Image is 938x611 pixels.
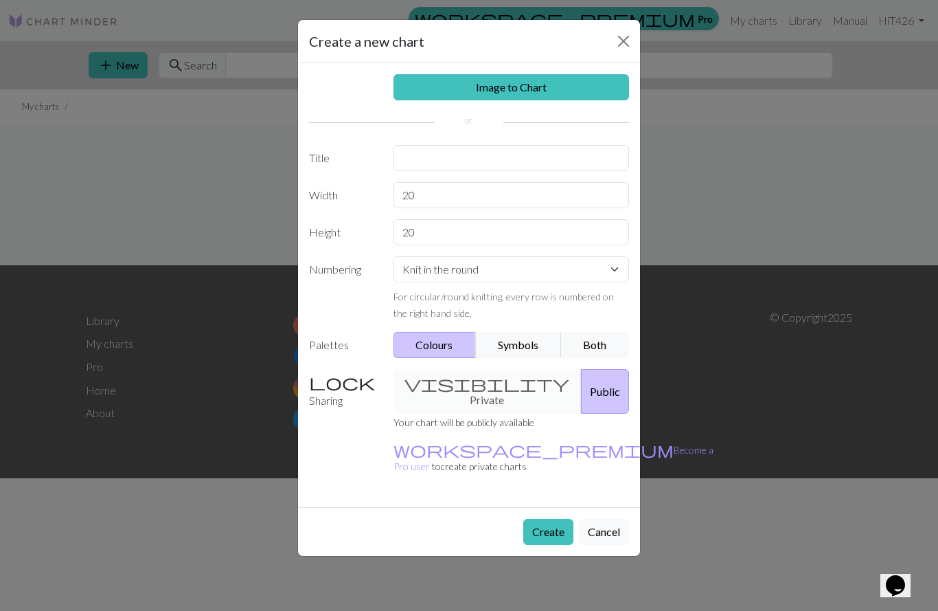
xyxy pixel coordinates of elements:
[561,332,630,358] button: Both
[309,31,424,52] h5: Create a new chart
[301,182,385,208] label: Width
[393,444,713,472] small: to create private charts
[393,332,477,358] button: Colours
[301,256,385,321] label: Numbering
[581,369,629,414] button: Public
[301,369,385,414] label: Sharing
[475,332,562,358] button: Symbols
[393,74,630,100] a: Image to Chart
[880,556,924,597] iframe: chat widget
[393,444,713,472] a: Become a Pro user
[523,519,573,545] button: Create
[393,291,614,319] small: For circular/round knitting, every row is numbered on the right hand side.
[393,440,674,459] span: workspace_premium
[301,219,385,245] label: Height
[579,519,629,545] button: Cancel
[301,145,385,171] label: Title
[301,332,385,358] label: Palettes
[393,416,534,428] small: Your chart will be publicly available
[613,30,634,52] button: Close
